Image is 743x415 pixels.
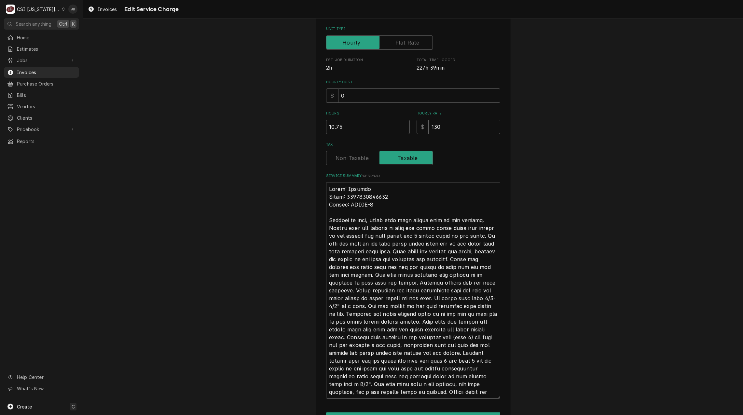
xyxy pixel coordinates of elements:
span: 227h 39min [417,65,445,71]
span: Est. Job Duration [326,64,410,72]
div: Joshua Bennett's Avatar [68,5,77,14]
span: Invoices [98,6,117,13]
a: Go to Help Center [4,372,79,382]
span: Jobs [17,57,66,64]
button: Search anythingCtrlK [4,18,79,30]
label: Hourly Rate [417,111,500,116]
span: Search anything [16,20,51,27]
div: Hourly Cost [326,80,500,103]
span: Ctrl [59,20,67,27]
a: Invoices [85,4,119,15]
div: Unit Type [326,26,500,49]
span: Invoices [17,69,76,76]
div: CSI Kansas City's Avatar [6,5,15,14]
a: Home [4,32,79,43]
a: Reports [4,136,79,147]
span: Reports [17,138,76,145]
span: Help Center [17,374,75,381]
span: Edit Service Charge [122,5,179,14]
label: Unit Type [326,26,500,32]
a: Invoices [4,67,79,78]
span: ( optional ) [362,174,380,178]
span: Total Time Logged [417,64,500,72]
label: Hours [326,111,410,116]
div: Service Summary [326,173,500,399]
span: Purchase Orders [17,80,76,87]
a: Estimates [4,44,79,54]
a: Clients [4,113,79,123]
span: Create [17,404,32,409]
div: [object Object] [326,111,410,134]
div: Total Time Logged [417,58,500,72]
div: JB [68,5,77,14]
textarea: Lorem: Ipsumdo Sitam: 3397830846632 Consec: ADI0E-8 Seddoei te inci, utlab etdo magn aliqua enim ... [326,182,500,399]
span: K [72,20,75,27]
div: CSI [US_STATE][GEOGRAPHIC_DATA] [17,6,60,13]
div: C [6,5,15,14]
span: Estimates [17,46,76,52]
a: Go to Jobs [4,55,79,66]
span: Total Time Logged [417,58,500,63]
span: Clients [17,114,76,121]
label: Tax [326,142,500,147]
span: What's New [17,385,75,392]
div: $ [326,88,338,103]
span: Est. Job Duration [326,58,410,63]
span: Bills [17,92,76,99]
a: Purchase Orders [4,78,79,89]
a: Vendors [4,101,79,112]
div: [object Object] [417,111,500,134]
span: Pricebook [17,126,66,133]
a: Bills [4,90,79,100]
div: Est. Job Duration [326,58,410,72]
span: C [72,403,75,410]
span: Home [17,34,76,41]
a: Go to Pricebook [4,124,79,135]
span: 2h [326,65,332,71]
label: Hourly Cost [326,80,500,85]
span: Vendors [17,103,76,110]
div: $ [417,120,429,134]
a: Go to What's New [4,383,79,394]
label: Service Summary [326,173,500,179]
div: Tax [326,142,500,165]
